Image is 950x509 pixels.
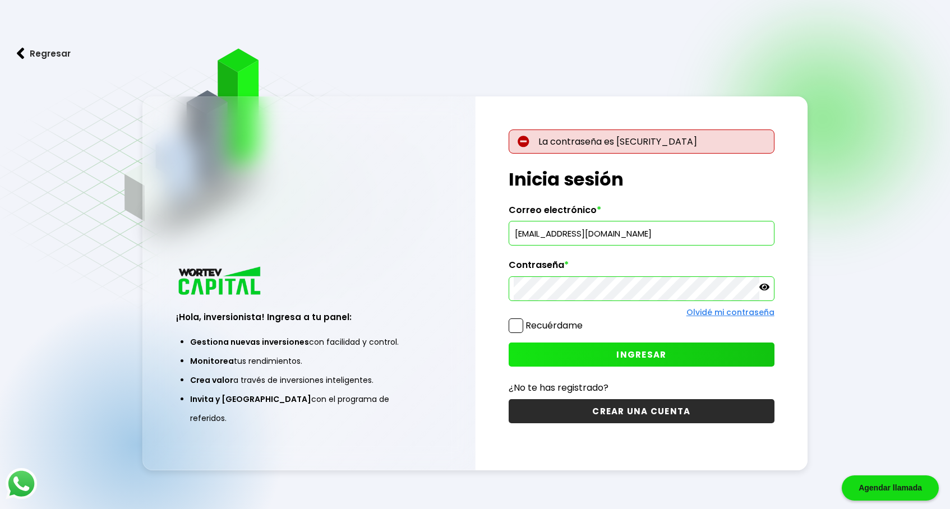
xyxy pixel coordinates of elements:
p: La contraseña es [SECURITY_DATA] [509,129,774,154]
li: a través de inversiones inteligentes. [190,371,428,390]
span: Gestiona nuevas inversiones [190,336,309,348]
div: Agendar llamada [842,475,939,501]
label: Contraseña [509,260,774,276]
img: logos_whatsapp-icon.242b2217.svg [6,468,37,499]
span: Monitorea [190,355,234,367]
a: Olvidé mi contraseña [686,307,774,318]
img: logo_wortev_capital [176,265,265,298]
button: INGRESAR [509,343,774,367]
span: Invita y [GEOGRAPHIC_DATA] [190,394,311,405]
li: con facilidad y control. [190,332,428,351]
li: tus rendimientos. [190,351,428,371]
li: con el programa de referidos. [190,390,428,428]
span: Crea valor [190,374,233,386]
label: Correo electrónico [509,205,774,221]
input: hola@wortev.capital [514,221,769,245]
label: Recuérdame [525,319,583,332]
h1: Inicia sesión [509,166,774,193]
a: ¿No te has registrado?CREAR UNA CUENTA [509,381,774,423]
p: ¿No te has registrado? [509,381,774,395]
button: CREAR UNA CUENTA [509,399,774,423]
h3: ¡Hola, inversionista! Ingresa a tu panel: [176,311,442,323]
img: flecha izquierda [17,48,25,59]
span: INGRESAR [616,349,666,360]
img: error-circle.027baa21.svg [518,136,529,147]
